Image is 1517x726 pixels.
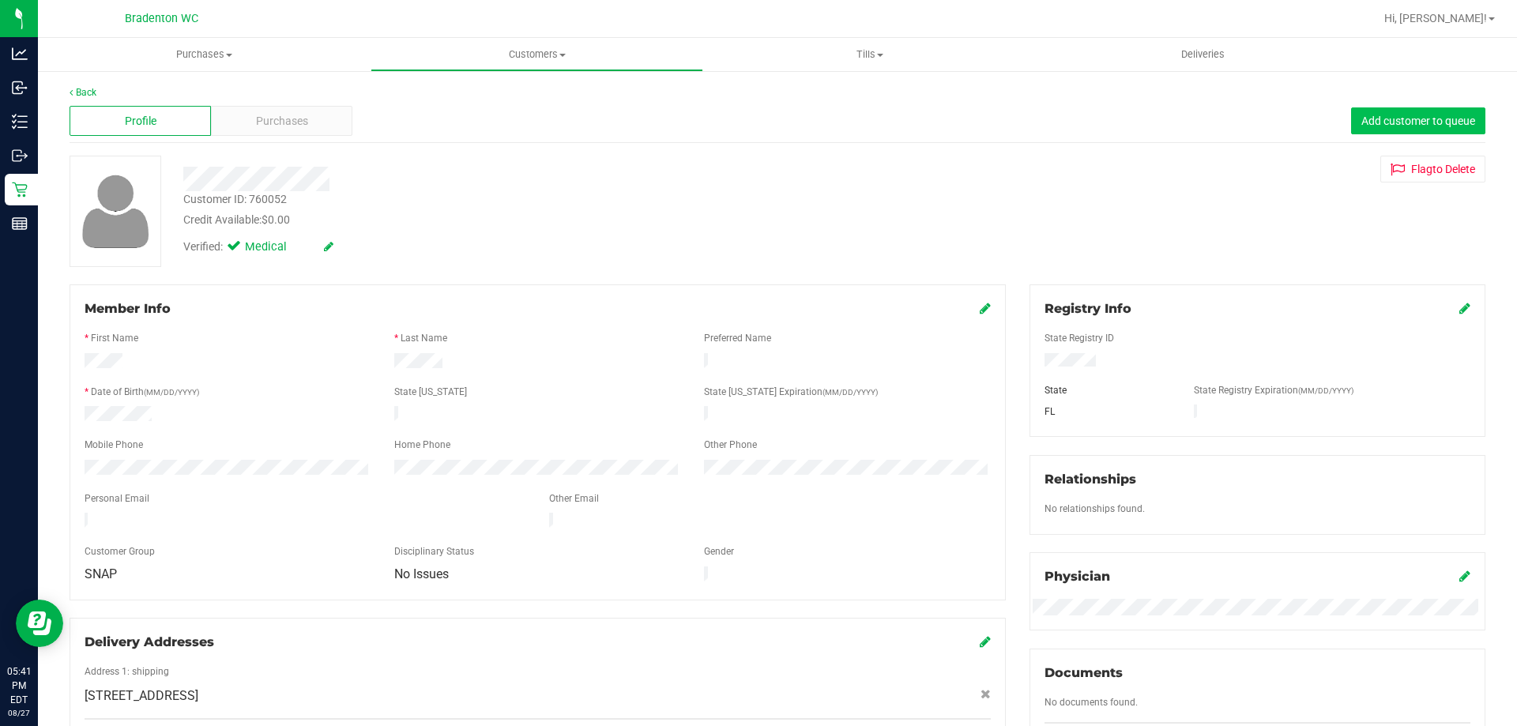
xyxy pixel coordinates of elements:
a: Customers [371,38,703,71]
span: Customers [371,47,702,62]
label: Disciplinary Status [394,544,474,559]
label: Other Phone [704,438,757,452]
inline-svg: Inventory [12,114,28,130]
a: Purchases [38,38,371,71]
span: Relationships [1045,472,1136,487]
label: Home Phone [394,438,450,452]
span: Profile [125,113,156,130]
label: Date of Birth [91,385,199,399]
span: $0.00 [262,213,290,226]
iframe: Resource center [16,600,63,647]
span: (MM/DD/YYYY) [1298,386,1353,395]
span: Member Info [85,301,171,316]
span: Registry Info [1045,301,1131,316]
label: Address 1: shipping [85,664,169,679]
button: Add customer to queue [1351,107,1485,134]
span: Tills [704,47,1035,62]
span: Medical [245,239,308,256]
label: Gender [704,544,734,559]
div: Customer ID: 760052 [183,191,287,208]
span: SNAP [85,566,117,581]
img: user-icon.png [74,171,157,252]
p: 05:41 PM EDT [7,664,31,707]
a: Deliveries [1037,38,1369,71]
label: No relationships found. [1045,502,1145,516]
label: Customer Group [85,544,155,559]
span: Documents [1045,665,1123,680]
label: Personal Email [85,491,149,506]
inline-svg: Analytics [12,46,28,62]
label: First Name [91,331,138,345]
inline-svg: Reports [12,216,28,231]
label: State Registry ID [1045,331,1114,345]
span: No documents found. [1045,697,1138,708]
label: State Registry Expiration [1194,383,1353,397]
div: FL [1033,404,1183,419]
span: Hi, [PERSON_NAME]! [1384,12,1487,24]
div: Credit Available: [183,212,879,228]
span: Bradenton WC [125,12,198,25]
span: Deliveries [1160,47,1246,62]
label: Preferred Name [704,331,771,345]
label: Mobile Phone [85,438,143,452]
label: State [US_STATE] Expiration [704,385,878,399]
button: Flagto Delete [1380,156,1485,182]
span: (MM/DD/YYYY) [822,388,878,397]
span: [STREET_ADDRESS] [85,687,198,705]
span: Purchases [38,47,371,62]
a: Back [70,87,96,98]
label: Other Email [549,491,599,506]
div: State [1033,383,1183,397]
inline-svg: Inbound [12,80,28,96]
span: Add customer to queue [1361,115,1475,127]
inline-svg: Outbound [12,148,28,164]
label: State [US_STATE] [394,385,467,399]
span: Purchases [256,113,308,130]
span: (MM/DD/YYYY) [144,388,199,397]
div: Verified: [183,239,333,256]
span: Delivery Addresses [85,634,214,649]
label: Last Name [401,331,447,345]
span: No Issues [394,566,449,581]
span: Physician [1045,569,1110,584]
p: 08/27 [7,707,31,719]
inline-svg: Retail [12,182,28,197]
a: Tills [703,38,1036,71]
